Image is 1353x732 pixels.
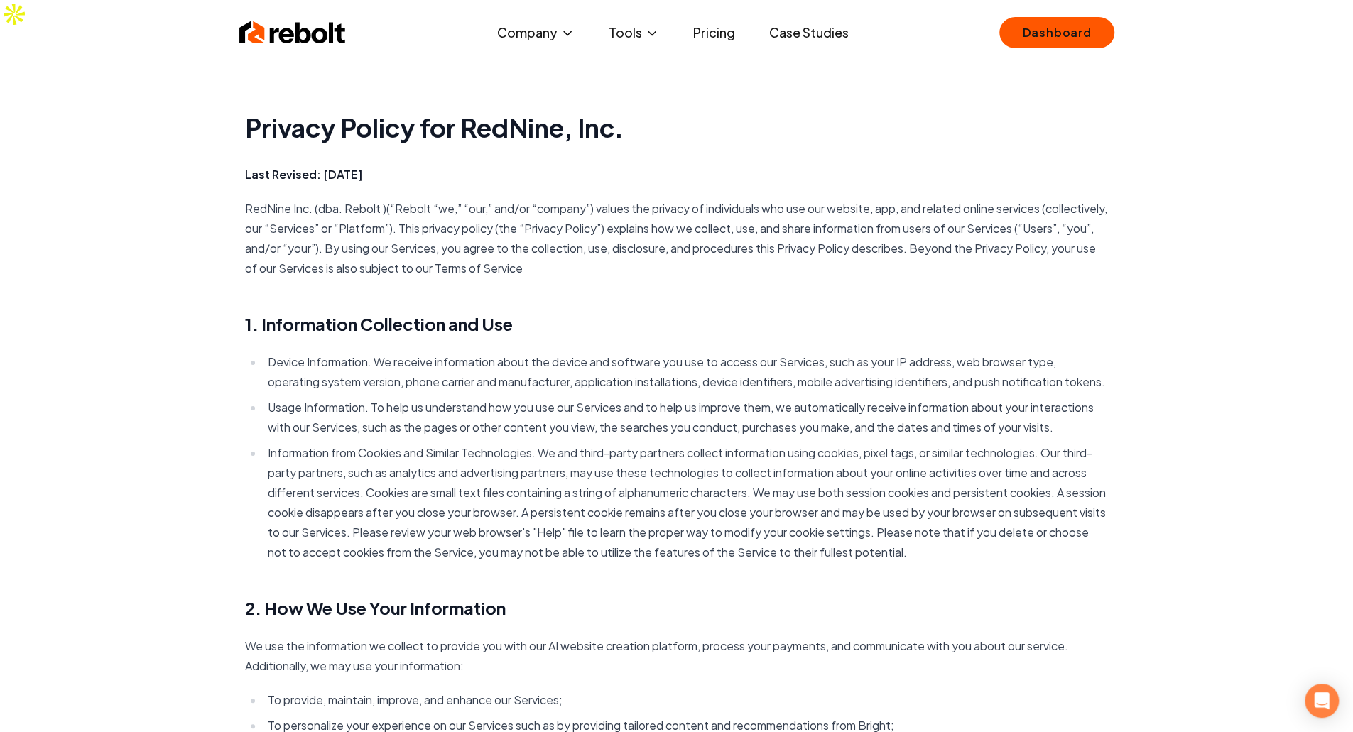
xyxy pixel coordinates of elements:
[245,596,1109,619] h2: 2. How We Use Your Information
[758,18,860,47] a: Case Studies
[245,114,1109,142] h1: Privacy Policy for RedNine, Inc.
[1305,684,1339,718] div: Open Intercom Messenger
[263,690,1109,710] li: To provide, maintain, improve, and enhance our Services;
[263,398,1109,437] li: Usage Information. To help us understand how you use our Services and to help us improve them, we...
[263,352,1109,392] li: Device Information. We receive information about the device and software you use to access our Se...
[245,312,1109,335] h2: 1. Information Collection and Use
[682,18,746,47] a: Pricing
[597,18,670,47] button: Tools
[239,18,346,47] img: Rebolt Logo
[245,636,1109,676] p: We use the information we collect to provide you with our AI website creation platform, process y...
[999,17,1114,48] a: Dashboard
[486,18,586,47] button: Company
[263,443,1109,562] li: Information from Cookies and Similar Technologies. We and third-party partners collect informatio...
[245,199,1109,278] p: RedNine Inc. (dba. Rebolt )(“Rebolt “we,” “our,” and/or “company”) values the privacy of individu...
[245,167,362,182] strong: Last Revised: [DATE]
